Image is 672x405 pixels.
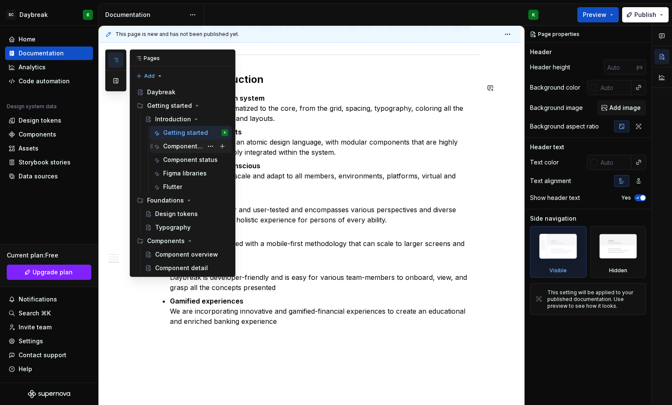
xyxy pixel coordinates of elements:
p: Daybreak is is systematized to the core, from the grid, spacing, typography, coloring all the way... [170,93,479,123]
div: Search ⌘K [19,309,51,317]
div: Foundations [147,196,184,205]
div: Flutter [163,183,182,191]
a: Analytics [5,60,93,74]
p: Daybreak is developed with a mobile-first methodology that can scale to larger screens and additi... [170,228,479,259]
button: Publish [622,7,669,22]
div: Typography [155,223,191,232]
p: Daybreak is built to scale and adapt to all members, environments, platforms, virtual and augment... [170,161,479,191]
div: Text alignment [530,177,571,185]
div: Assets [19,144,38,153]
div: Component status [163,156,218,164]
div: Data sources [19,172,58,181]
div: Getting started [134,99,232,112]
button: Contact support [5,348,93,362]
div: Header [530,48,552,56]
a: Settings [5,334,93,348]
div: Hidden [590,226,647,278]
p: Daybreak is built on an atomic design language, with modular components that are highly unique an... [170,127,479,157]
div: Component lifecycle [163,142,203,151]
a: Component detail [142,261,232,275]
button: Upgrade plan [7,265,91,280]
span: Add [144,73,155,79]
input: Auto [604,60,636,75]
button: Help [5,362,93,376]
div: Component overview [155,250,218,259]
div: This setting will be applied to your published documentation. Use preview to see how it looks. [547,289,641,309]
div: Design system data [7,103,57,110]
span: Upgrade plan [33,268,73,276]
strong: Gamified experiences [170,297,243,305]
a: Design tokens [5,114,93,127]
div: Pages [130,50,235,67]
a: Storybook stories [5,156,93,169]
div: Background color [530,83,580,92]
span: Publish [634,11,656,19]
div: Invite team [19,323,52,331]
div: Hidden [609,267,627,274]
a: Component overview [142,248,232,261]
a: Documentation [5,47,93,60]
label: Yes [621,194,631,201]
a: Data sources [5,170,93,183]
div: Current plan : Free [7,251,91,260]
div: Design tokens [155,210,198,218]
div: Contact support [19,351,66,359]
div: Components [147,237,185,245]
div: SC [6,10,16,20]
div: Documentation [19,49,64,57]
p: px [636,64,643,71]
a: Assets [5,142,93,155]
a: Component status [150,153,232,167]
div: Visible [549,267,567,274]
a: Home [5,33,93,46]
a: Invite team [5,320,93,334]
div: Documentation [105,11,185,19]
div: Header text [530,143,564,151]
div: Side navigation [530,214,576,223]
div: Background image [530,104,583,112]
div: K [87,11,90,18]
a: Typography [142,221,232,234]
div: Code automation [19,77,70,85]
a: Daybreak [134,85,232,99]
span: Preview [583,11,606,19]
p: We are incorporating innovative and gamified-financial experiences to create an educational and e... [170,296,479,326]
div: Getting started [163,129,208,137]
div: Storybook stories [19,158,71,167]
div: Header height [530,63,570,71]
a: Components [5,128,93,141]
div: Daybreak [19,11,48,19]
a: Flutter [150,180,232,194]
div: Visible [530,226,587,278]
a: Design tokens [142,207,232,221]
div: Help [19,365,32,373]
div: Text color [530,158,559,167]
a: Component lifecycle [150,140,232,153]
div: Figma libraries [163,169,207,178]
button: Add image [597,100,646,115]
a: Figma libraries [150,167,232,180]
span: This page is new and has not been published yet. [115,31,239,38]
div: Background aspect ratio [530,122,599,131]
div: Analytics [19,63,46,71]
h2: System construction [160,73,479,86]
p: Daybreak is developer-friendly and is easy for various team-members to onboard, view, and grasp a... [170,262,479,293]
div: Getting started [147,101,192,110]
div: Design tokens [19,116,61,125]
div: K [224,129,226,137]
div: Components [134,234,232,248]
div: Component detail [155,264,208,272]
div: Introduction [155,115,191,123]
a: Introduction [142,112,232,126]
input: Auto [597,80,631,95]
span: Add image [609,104,641,112]
input: Auto [597,155,631,170]
a: Supernova Logo [28,390,70,398]
a: Code automation [5,74,93,88]
p: Daybreak is member and user-tested and encompasses various perspectives and diverse lifestyles to... [170,194,479,225]
div: Home [19,35,36,44]
a: Getting startedK [150,126,232,140]
div: Notifications [19,295,57,304]
button: Search ⌘K [5,306,93,320]
div: Daybreak [147,88,175,96]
